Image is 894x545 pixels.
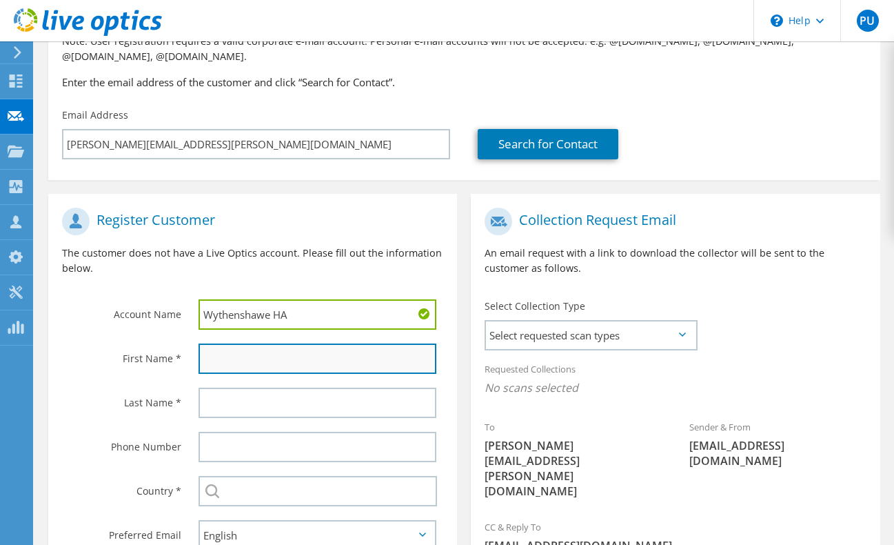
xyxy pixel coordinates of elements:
[771,14,783,27] svg: \n
[62,75,866,90] h3: Enter the email address of the customer and click “Search for Contact”.
[62,388,181,410] label: Last Name *
[675,413,880,475] div: Sender & From
[471,355,880,406] div: Requested Collections
[485,438,662,499] span: [PERSON_NAME][EMAIL_ADDRESS][PERSON_NAME][DOMAIN_NAME]
[486,321,695,349] span: Select requested scan types
[478,129,618,159] a: Search for Contact
[62,344,181,366] label: First Name *
[62,246,443,276] p: The customer does not have a Live Optics account. Please fill out the information below.
[62,108,128,122] label: Email Address
[62,432,181,454] label: Phone Number
[857,10,879,32] span: PU
[485,380,866,395] span: No scans selected
[485,299,585,313] label: Select Collection Type
[689,438,866,468] span: [EMAIL_ADDRESS][DOMAIN_NAME]
[485,246,866,276] p: An email request with a link to download the collector will be sent to the customer as follows.
[471,413,675,506] div: To
[62,208,436,235] h1: Register Customer
[62,299,181,321] label: Account Name
[485,208,859,235] h1: Collection Request Email
[62,476,181,498] label: Country *
[62,34,866,64] p: Note: User registration requires a valid corporate e-mail account. Personal e-mail accounts will ...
